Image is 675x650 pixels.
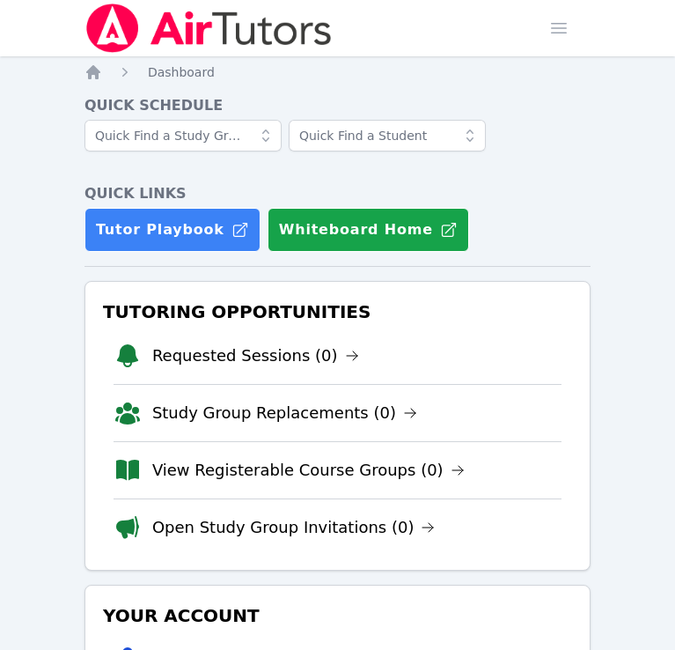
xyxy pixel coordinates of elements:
[152,458,465,483] a: View Registerable Course Groups (0)
[152,515,436,540] a: Open Study Group Invitations (0)
[84,95,591,116] h4: Quick Schedule
[268,208,469,252] button: Whiteboard Home
[289,120,486,151] input: Quick Find a Student
[148,63,215,81] a: Dashboard
[152,343,359,368] a: Requested Sessions (0)
[84,120,282,151] input: Quick Find a Study Group
[84,208,260,252] a: Tutor Playbook
[84,4,334,53] img: Air Tutors
[84,183,591,204] h4: Quick Links
[84,63,591,81] nav: Breadcrumb
[152,401,417,425] a: Study Group Replacements (0)
[148,65,215,79] span: Dashboard
[99,600,576,632] h3: Your Account
[99,296,576,328] h3: Tutoring Opportunities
